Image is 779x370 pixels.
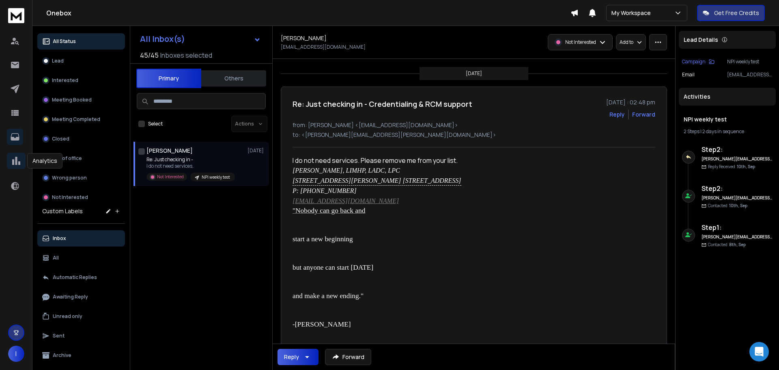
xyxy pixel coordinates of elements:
p: Out of office [52,155,82,162]
button: Primary [136,69,201,88]
h1: [PERSON_NAME] [281,34,327,42]
button: Automatic Replies [37,269,125,286]
h3: Custom Labels [42,207,83,215]
p: All Status [53,38,76,45]
p: Not Interested [157,174,184,180]
h6: [PERSON_NAME][EMAIL_ADDRESS][PERSON_NAME][DOMAIN_NAME] [702,156,773,162]
div: Open Intercom Messenger [749,342,769,361]
div: Activities [679,88,776,106]
p: [DATE] : 02:48 pm [606,98,655,106]
h3: Inboxes selected [160,50,212,60]
div: Forward [632,110,655,119]
button: Archive [37,347,125,364]
h1: Re: Just checking in - Credentialing & RCM support [293,98,472,110]
h1: All Inbox(s) [140,35,185,43]
button: All Status [37,33,125,50]
button: Interested [37,72,125,89]
span: 2 days in sequence [702,128,744,135]
h1: [PERSON_NAME] [146,147,193,155]
p: Email [682,71,695,78]
button: Campaign [682,58,714,65]
img: logo [8,8,24,23]
button: Not Interested [37,189,125,206]
p: Re: Just checking in - [146,156,235,163]
button: Reply [278,349,318,365]
button: Meeting Completed [37,111,125,128]
p: Inbox [53,235,66,242]
font: [STREET_ADDRESS][PERSON_NAME] [STREET_ADDRESS] [293,177,461,184]
p: Awaiting Reply [53,294,88,300]
button: Wrong person [37,170,125,186]
p: Contacted [708,203,747,209]
h6: [PERSON_NAME][EMAIL_ADDRESS][PERSON_NAME][DOMAIN_NAME] [702,195,773,201]
span: 45 / 45 [140,50,159,60]
button: Get Free Credits [697,5,765,21]
button: Awaiting Reply [37,289,125,305]
span: 8th, Sep [729,242,746,247]
span: but anyone can start [DATE] [293,264,373,271]
button: Others [201,69,266,87]
p: Archive [53,352,71,359]
button: Out of office [37,150,125,167]
p: to: <[PERSON_NAME][EMAIL_ADDRESS][PERSON_NAME][DOMAIN_NAME]> [293,131,655,139]
p: Campaign [682,58,706,65]
button: Unread only [37,308,125,325]
h6: Step 1 : [702,223,773,232]
span: "Nobody can go back and [293,207,365,214]
p: Add to [620,39,633,45]
span: 2 Steps [684,128,699,135]
button: Inbox [37,230,125,247]
h6: Step 2 : [702,145,773,154]
p: I do not need services. [146,163,235,169]
p: Contacted [708,242,746,248]
p: Lead Details [684,36,718,44]
div: Analytics [27,153,62,169]
h1: NPI weekly test [684,115,771,123]
button: Reply [609,110,625,119]
a: [EMAIL_ADDRESS][DOMAIN_NAME] [293,197,399,204]
font: [PERSON_NAME], LIMHP, LADC, LPC [293,167,400,174]
button: Sent [37,328,125,344]
p: All [53,255,59,261]
p: Get Free Credits [714,9,759,17]
button: Meeting Booked [37,92,125,108]
div: | [684,128,771,135]
p: [EMAIL_ADDRESS][DOMAIN_NAME] [281,44,366,50]
p: Lead [52,58,64,64]
p: Automatic Replies [53,274,97,281]
font: P: [PHONE_NUMBER] [293,187,357,194]
span: and make a new ending." [293,292,364,300]
p: [EMAIL_ADDRESS][DOMAIN_NAME] [727,71,773,78]
button: All [37,250,125,266]
div: I do not need services. Please remove me from your list. [293,156,529,165]
p: Meeting Completed [52,116,100,123]
span: start a new beginning [293,235,353,243]
button: I [8,346,24,362]
h6: [PERSON_NAME][EMAIL_ADDRESS][PERSON_NAME][DOMAIN_NAME] [702,234,773,240]
h6: Step 2 : [702,184,773,193]
p: from: [PERSON_NAME] <[EMAIL_ADDRESS][DOMAIN_NAME]> [293,121,655,129]
span: 10th, Sep [737,164,755,169]
p: [DATE] [466,70,482,77]
p: Interested [52,77,78,84]
p: My Workspace [611,9,654,17]
p: Not Interested [565,39,596,45]
button: Forward [325,349,371,365]
button: Closed [37,131,125,147]
p: Sent [53,333,65,339]
p: Not Interested [52,194,88,201]
p: Reply Received [708,164,755,170]
div: Reply [284,353,299,361]
p: Closed [52,136,69,142]
p: Unread only [53,313,82,320]
button: Lead [37,53,125,69]
p: NPI weekly test [202,174,230,180]
p: NPI weekly test [727,58,773,65]
span: -[PERSON_NAME] [293,320,351,328]
p: [DATE] [247,147,266,154]
button: All Inbox(s) [133,31,267,47]
span: 10th, Sep [729,203,747,208]
label: Select [148,121,163,127]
